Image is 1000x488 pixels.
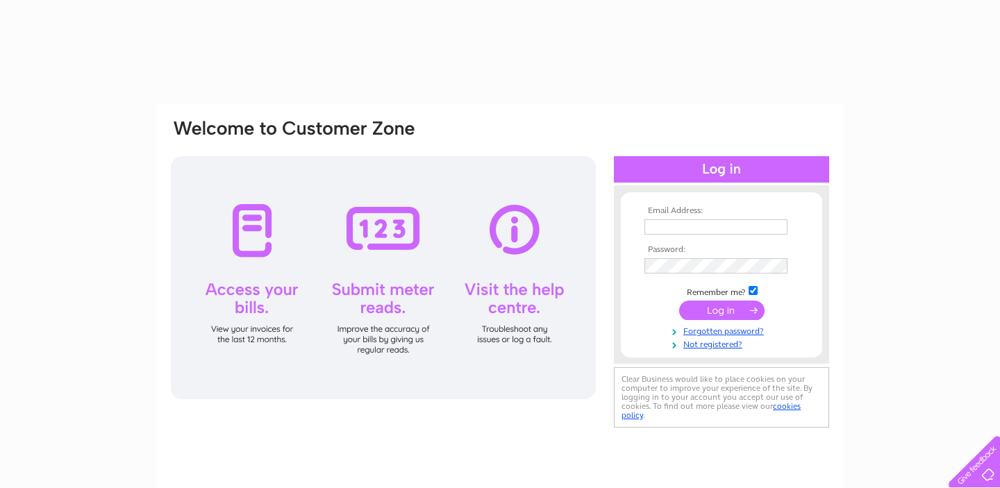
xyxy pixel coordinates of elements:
input: Submit [679,301,765,320]
th: Email Address: [641,206,802,216]
div: Clear Business would like to place cookies on your computer to improve your experience of the sit... [614,367,829,428]
th: Password: [641,245,802,255]
td: Remember me? [641,284,802,298]
a: Forgotten password? [644,323,802,337]
a: cookies policy [622,401,801,420]
a: Not registered? [644,337,802,350]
